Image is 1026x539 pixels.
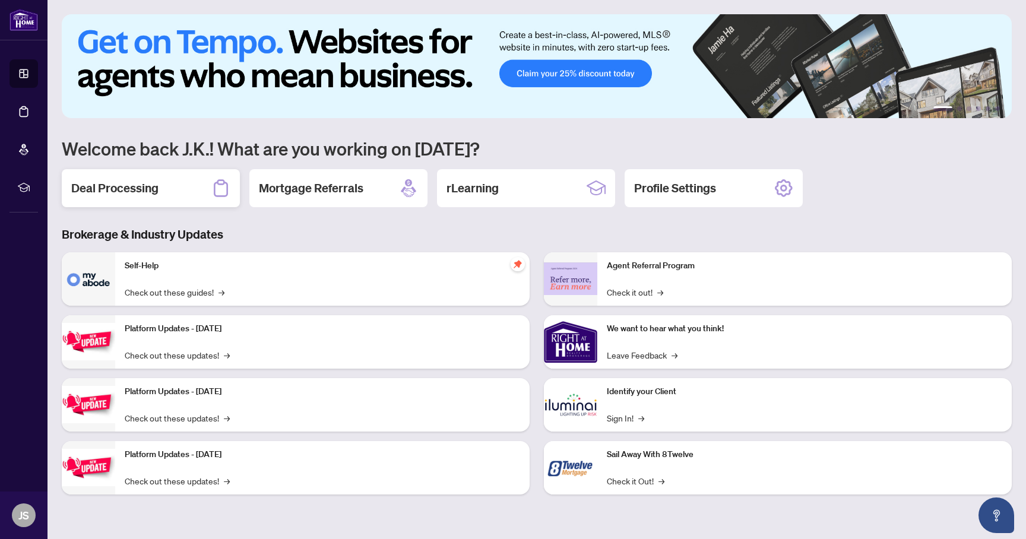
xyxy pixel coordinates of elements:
a: Check it out!→ [607,286,663,299]
span: → [218,286,224,299]
a: Check out these updates!→ [125,474,230,487]
span: → [638,411,644,424]
h1: Welcome back J.K.! What are you working on [DATE]? [62,137,1012,160]
span: → [224,474,230,487]
img: logo [9,9,38,31]
a: Check out these guides!→ [125,286,224,299]
button: 5 [986,106,990,111]
span: → [672,348,677,362]
p: Agent Referral Program [607,259,1002,272]
img: Platform Updates - July 8, 2025 [62,386,115,423]
img: Platform Updates - July 21, 2025 [62,323,115,360]
p: Platform Updates - [DATE] [125,322,520,335]
button: 4 [976,106,981,111]
img: Self-Help [62,252,115,306]
a: Leave Feedback→ [607,348,677,362]
p: Platform Updates - [DATE] [125,448,520,461]
p: Identify your Client [607,385,1002,398]
img: Agent Referral Program [544,262,597,295]
p: Platform Updates - [DATE] [125,385,520,398]
img: Slide 0 [62,14,1012,118]
img: Identify your Client [544,378,597,432]
img: Platform Updates - June 23, 2025 [62,449,115,486]
h2: Deal Processing [71,180,159,196]
span: → [658,474,664,487]
a: Check out these updates!→ [125,348,230,362]
button: Open asap [978,497,1014,533]
p: We want to hear what you think! [607,322,1002,335]
img: We want to hear what you think! [544,315,597,369]
p: Self-Help [125,259,520,272]
span: → [657,286,663,299]
a: Check it Out!→ [607,474,664,487]
span: → [224,411,230,424]
h2: Mortgage Referrals [259,180,363,196]
h3: Brokerage & Industry Updates [62,226,1012,243]
p: Sail Away With 8Twelve [607,448,1002,461]
span: → [224,348,230,362]
a: Check out these updates!→ [125,411,230,424]
button: 1 [933,106,952,111]
h2: Profile Settings [634,180,716,196]
button: 6 [995,106,1000,111]
img: Sail Away With 8Twelve [544,441,597,494]
a: Sign In!→ [607,411,644,424]
h2: rLearning [446,180,499,196]
span: JS [18,507,29,524]
button: 2 [957,106,962,111]
button: 3 [967,106,971,111]
span: pushpin [511,257,525,271]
